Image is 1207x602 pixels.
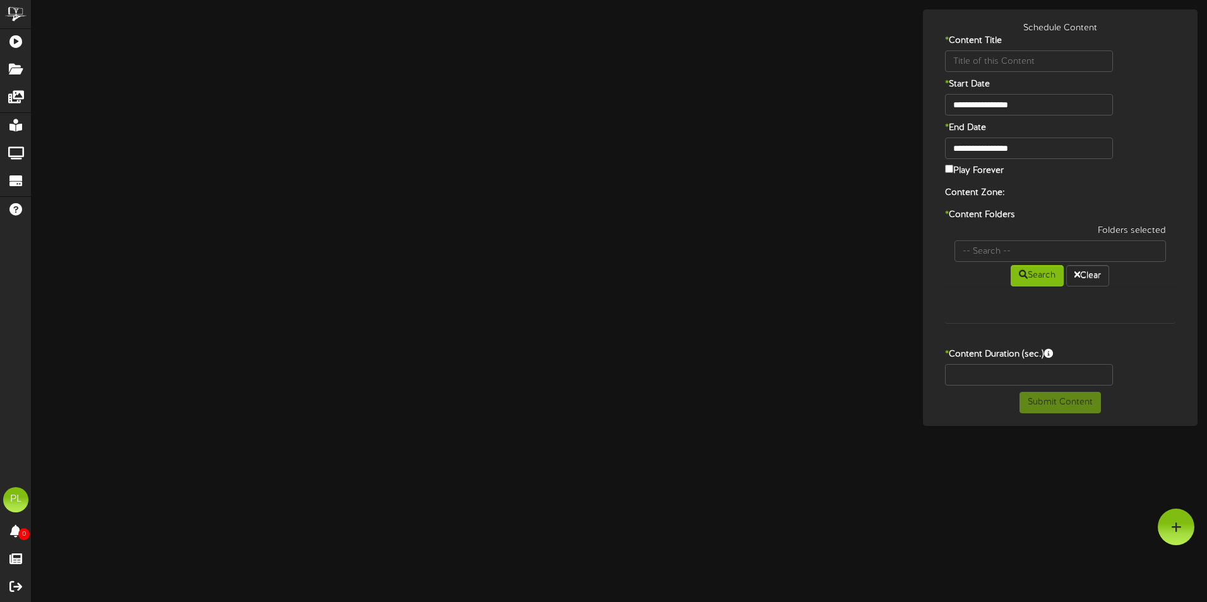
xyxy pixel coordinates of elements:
[1020,392,1101,413] button: Submit Content
[936,35,1102,47] label: Content Title
[936,209,1186,221] label: Content Folders
[945,165,953,173] input: Play Forever
[926,22,1195,35] div: Schedule Content
[936,348,1186,361] label: Content Duration (sec.)
[945,50,1114,72] input: Title of this Content
[954,240,1167,262] input: -- Search --
[18,528,30,540] span: 0
[945,225,1176,240] div: Folders selected
[1066,265,1109,286] button: Clear
[936,122,1102,134] label: End Date
[936,187,1040,199] label: Content Zone:
[936,78,1102,91] label: Start Date
[1011,265,1064,286] button: Search
[945,162,1004,177] label: Play Forever
[3,487,28,512] div: PL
